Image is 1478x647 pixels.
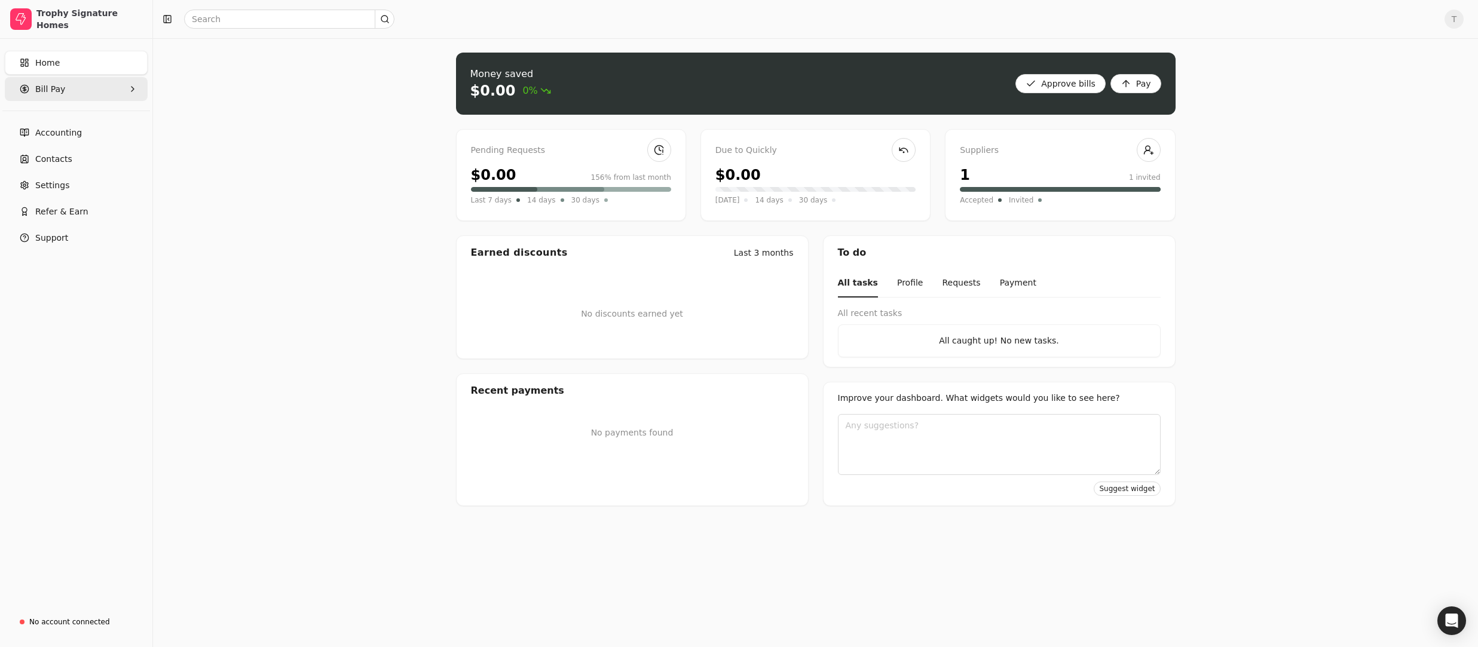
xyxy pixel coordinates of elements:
[1445,10,1464,29] button: T
[471,144,671,157] div: Pending Requests
[5,77,148,101] button: Bill Pay
[848,335,1150,347] div: All caught up! No new tasks.
[734,247,794,259] div: Last 3 months
[5,173,148,197] a: Settings
[1094,482,1160,496] button: Suggest widget
[184,10,394,29] input: Search
[522,84,550,98] span: 0%
[591,172,671,183] div: 156% from last month
[5,51,148,75] a: Home
[29,617,110,627] div: No account connected
[755,194,783,206] span: 14 days
[799,194,827,206] span: 30 days
[471,427,794,439] p: No payments found
[35,232,68,244] span: Support
[1129,172,1161,183] div: 1 invited
[1110,74,1161,93] button: Pay
[35,83,65,96] span: Bill Pay
[35,153,72,165] span: Contacts
[471,164,516,186] div: $0.00
[1437,606,1466,635] div: Open Intercom Messenger
[457,374,808,407] div: Recent payments
[35,206,88,218] span: Refer & Earn
[5,200,148,223] button: Refer & Earn
[35,57,60,69] span: Home
[470,67,551,81] div: Money saved
[960,164,970,186] div: 1
[897,269,923,298] button: Profile
[838,269,878,298] button: All tasks
[1000,269,1036,298] button: Payment
[1015,74,1106,93] button: Approve bills
[35,179,69,192] span: Settings
[715,144,916,157] div: Due to Quickly
[715,194,740,206] span: [DATE]
[715,164,761,186] div: $0.00
[571,194,599,206] span: 30 days
[5,147,148,171] a: Contacts
[581,289,683,339] div: No discounts earned yet
[527,194,555,206] span: 14 days
[36,7,142,31] div: Trophy Signature Homes
[471,246,568,260] div: Earned discounts
[824,236,1175,269] div: To do
[960,194,993,206] span: Accepted
[942,269,980,298] button: Requests
[5,121,148,145] a: Accounting
[5,226,148,250] button: Support
[35,127,82,139] span: Accounting
[470,81,516,100] div: $0.00
[1009,194,1033,206] span: Invited
[960,144,1160,157] div: Suppliers
[838,307,1161,320] div: All recent tasks
[5,611,148,633] a: No account connected
[838,392,1161,404] div: Improve your dashboard. What widgets would you like to see here?
[471,194,512,206] span: Last 7 days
